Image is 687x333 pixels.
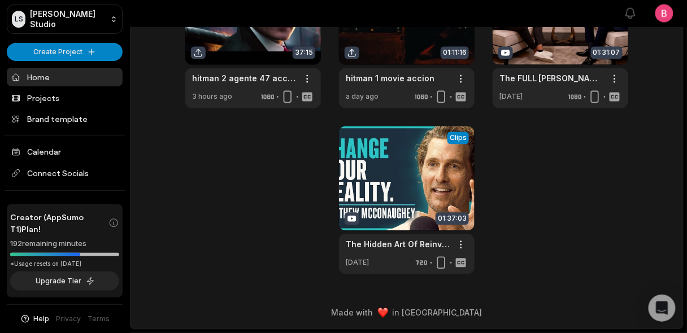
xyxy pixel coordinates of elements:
a: The Hidden Art Of Reinventing Yourself - [PERSON_NAME] (4K) [346,239,450,251]
button: Upgrade Tier [10,271,119,291]
span: Creator (AppSumo T1) Plan! [10,211,108,235]
img: heart emoji [378,308,388,318]
a: Privacy [56,314,81,324]
a: hitman 2 agente 47 accion movie [192,73,296,85]
div: 192 remaining minutes [10,238,119,249]
div: LS [12,11,25,28]
span: Connect Socials [7,163,123,183]
p: [PERSON_NAME] Studio [30,9,106,29]
button: Help [20,314,50,324]
a: Brand template [7,109,123,128]
button: Create Project [7,43,123,61]
a: The FULL [PERSON_NAME] Interview With [PERSON_NAME] | Parts 1 and 2 [499,73,603,85]
div: Made with in [GEOGRAPHIC_DATA] [141,307,673,319]
span: Help [34,314,50,324]
div: *Usage resets on [DATE] [10,260,119,268]
a: Home [7,68,123,86]
a: Terms [88,314,110,324]
div: Open Intercom Messenger [649,295,676,322]
a: Calendar [7,142,123,161]
a: Projects [7,89,123,107]
a: hitman 1 movie accion [346,73,434,85]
